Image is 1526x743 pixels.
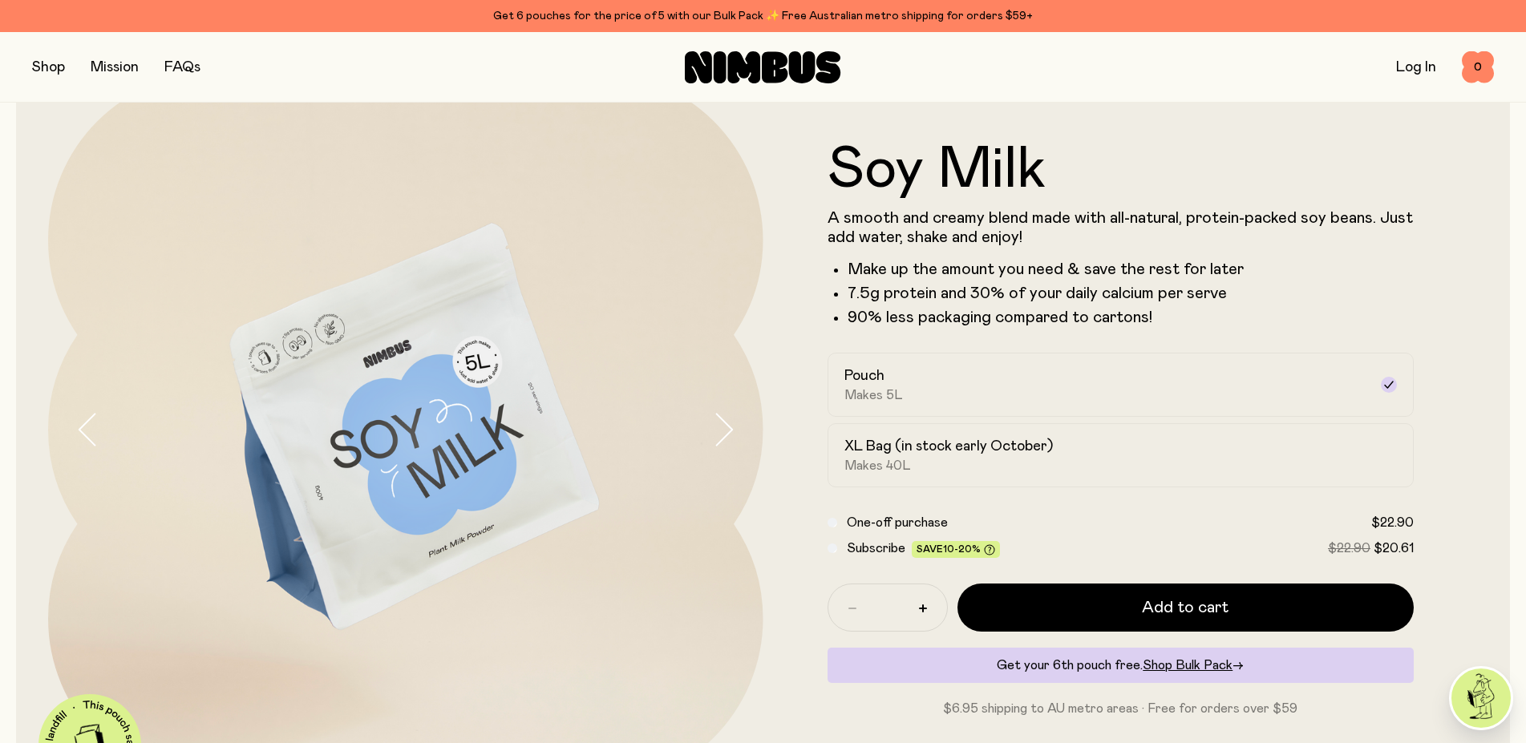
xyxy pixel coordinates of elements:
h2: XL Bag (in stock early October) [844,437,1053,456]
span: Shop Bulk Pack [1143,659,1233,672]
button: 0 [1462,51,1494,83]
span: Add to cart [1142,596,1228,619]
a: Log In [1396,60,1436,75]
li: 7.5g protein and 30% of your daily calcium per serve [848,284,1415,303]
div: Get 6 pouches for the price of 5 with our Bulk Pack ✨ Free Australian metro shipping for orders $59+ [32,6,1494,26]
h1: Soy Milk [828,141,1415,199]
li: Make up the amount you need & save the rest for later [848,260,1415,279]
h2: Pouch [844,366,884,386]
div: Get your 6th pouch free. [828,648,1415,683]
span: Makes 5L [844,387,903,403]
span: One-off purchase [847,516,948,529]
p: $6.95 shipping to AU metro areas · Free for orders over $59 [828,699,1415,718]
a: Shop Bulk Pack→ [1143,659,1244,672]
span: $22.90 [1328,542,1370,555]
button: Add to cart [957,583,1415,632]
img: agent [1451,668,1511,728]
span: Save [917,544,995,556]
a: Mission [91,60,139,75]
p: A smooth and creamy blend made with all-natural, protein-packed soy beans. Just add water, shake ... [828,208,1415,247]
p: 90% less packaging compared to cartons! [848,308,1415,327]
a: FAQs [164,60,200,75]
span: $20.61 [1374,542,1414,555]
span: Makes 40L [844,458,911,474]
span: $22.90 [1371,516,1414,529]
span: 10-20% [943,544,981,554]
span: Subscribe [847,542,905,555]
